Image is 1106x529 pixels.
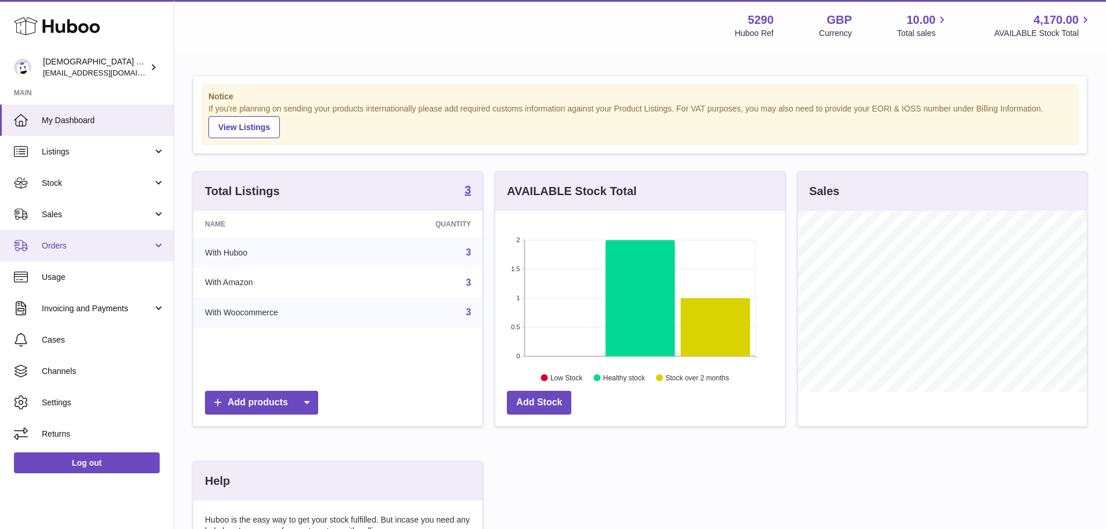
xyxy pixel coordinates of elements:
strong: GBP [827,12,852,28]
text: 2 [517,236,520,243]
span: Invoicing and Payments [42,303,153,314]
a: Log out [14,452,160,473]
a: Add Stock [507,391,571,415]
span: Sales [42,209,153,220]
td: With Woocommerce [193,297,373,328]
a: View Listings [208,116,280,138]
strong: Notice [208,91,1072,102]
text: 0 [517,352,520,359]
h3: AVAILABLE Stock Total [507,183,636,199]
a: 3 [466,307,471,317]
span: Settings [42,397,165,408]
span: Orders [42,240,153,251]
strong: 5290 [748,12,774,28]
a: 10.00 Total sales [897,12,949,39]
text: 1 [517,294,520,301]
span: 4,170.00 [1033,12,1079,28]
span: Channels [42,366,165,377]
div: If you're planning on sending your products internationally please add required customs informati... [208,103,1072,138]
h3: Sales [809,183,840,199]
span: AVAILABLE Stock Total [994,28,1092,39]
text: 1.5 [511,265,520,272]
h3: Total Listings [205,183,280,199]
div: [DEMOGRAPHIC_DATA] Charity [43,56,147,78]
span: 10.00 [906,12,935,28]
span: Usage [42,272,165,283]
a: 3 [464,184,471,198]
span: Cases [42,334,165,346]
span: Returns [42,429,165,440]
td: With Amazon [193,268,373,298]
span: [EMAIL_ADDRESS][DOMAIN_NAME] [43,68,171,77]
a: 3 [466,247,471,257]
a: 4,170.00 AVAILABLE Stock Total [994,12,1092,39]
th: Name [193,211,373,237]
h3: Help [205,473,230,489]
text: Healthy stock [603,373,646,382]
text: 0.5 [511,323,520,330]
strong: 3 [464,184,471,196]
span: Listings [42,146,153,157]
span: My Dashboard [42,115,165,126]
img: info@muslimcharity.org.uk [14,59,31,76]
span: Stock [42,178,153,189]
a: Add products [205,391,318,415]
div: Huboo Ref [735,28,774,39]
a: 3 [466,278,471,287]
th: Quantity [373,211,482,237]
div: Currency [819,28,852,39]
text: Stock over 2 months [666,373,729,382]
text: Low Stock [550,373,583,382]
td: With Huboo [193,237,373,268]
span: Total sales [897,28,949,39]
